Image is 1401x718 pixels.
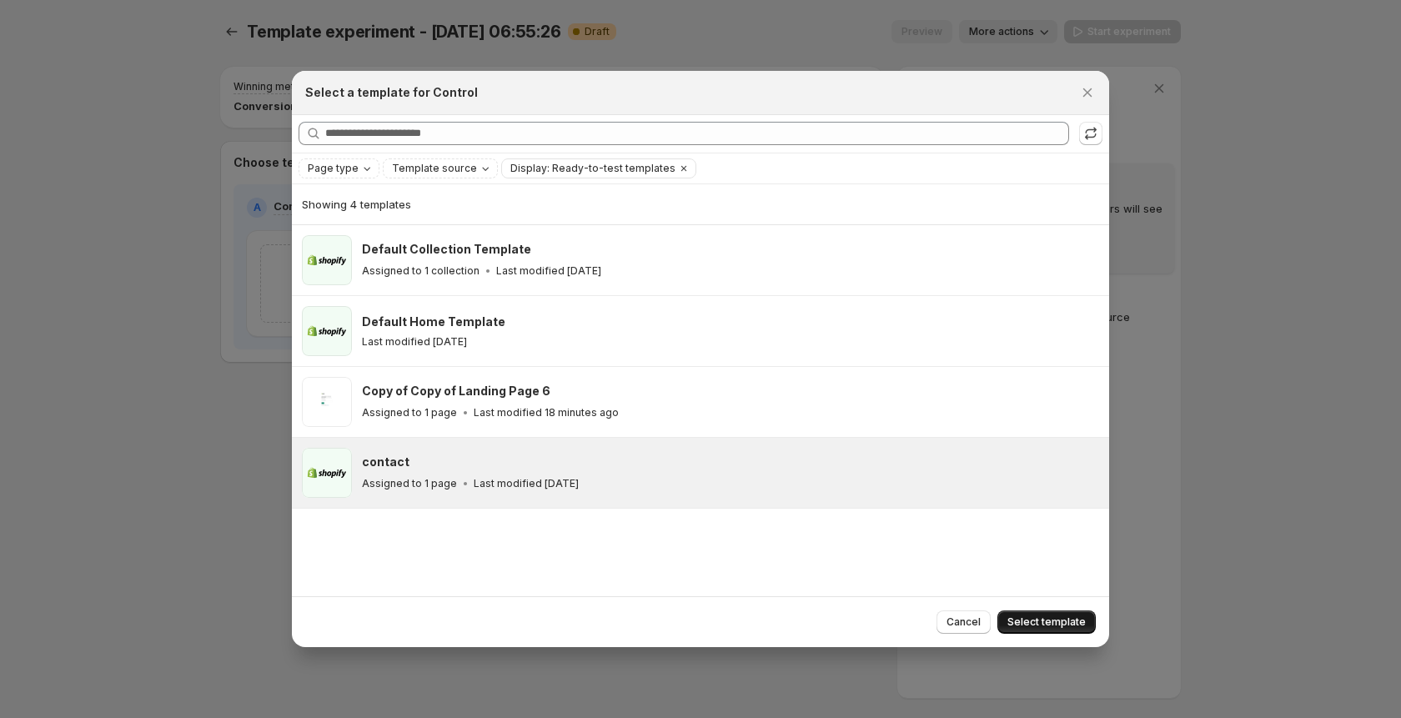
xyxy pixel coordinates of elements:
button: Cancel [937,610,991,634]
p: Last modified [DATE] [496,264,601,278]
p: Assigned to 1 page [362,406,457,419]
p: Last modified 18 minutes ago [474,406,619,419]
span: Template source [392,162,477,175]
span: Page type [308,162,359,175]
button: Template source [384,159,497,178]
h3: contact [362,454,409,470]
span: Cancel [947,615,981,629]
h2: Select a template for Control [305,84,478,101]
span: Showing 4 templates [302,198,411,211]
img: contact [302,448,352,498]
p: Last modified [DATE] [362,335,467,349]
button: Display: Ready-to-test templates [502,159,675,178]
h3: Copy of Copy of Landing Page 6 [362,383,550,399]
button: Close [1076,81,1099,104]
button: Page type [299,159,379,178]
span: Display: Ready-to-test templates [510,162,675,175]
p: Assigned to 1 collection [362,264,480,278]
p: Assigned to 1 page [362,477,457,490]
img: Default Home Template [302,306,352,356]
p: Last modified [DATE] [474,477,579,490]
h3: Default Home Template [362,314,505,330]
span: Select template [1007,615,1086,629]
h3: Default Collection Template [362,241,531,258]
button: Clear [675,159,692,178]
button: Select template [997,610,1096,634]
img: Default Collection Template [302,235,352,285]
